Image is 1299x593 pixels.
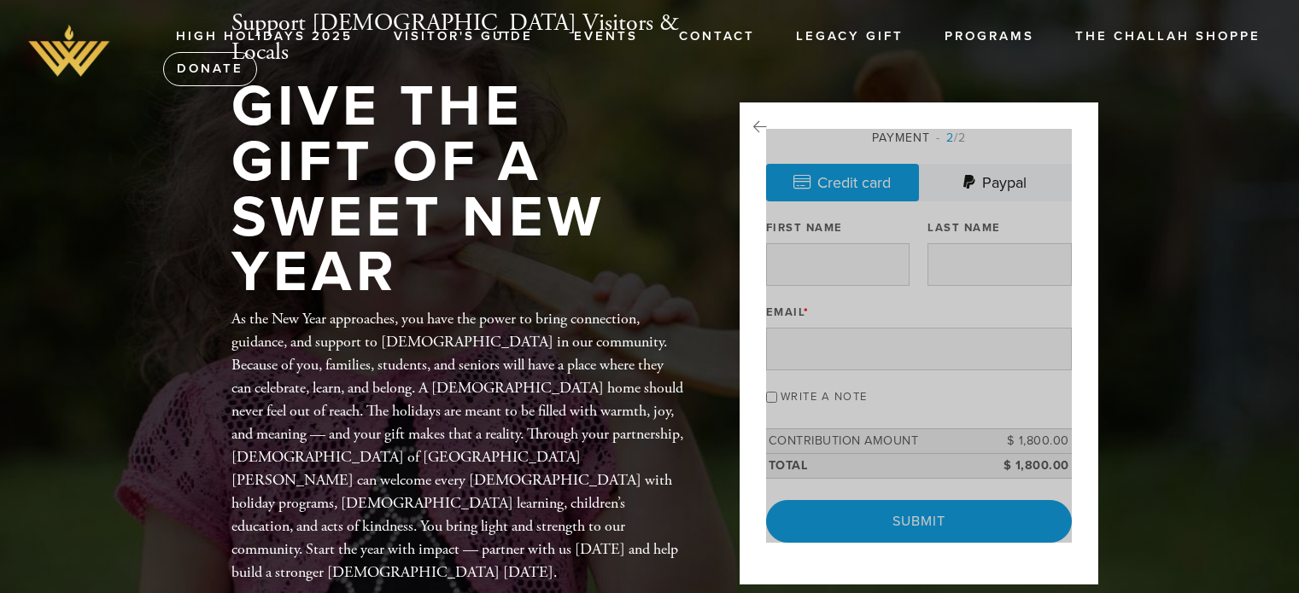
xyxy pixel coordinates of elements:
a: Legacy Gift [783,20,916,53]
a: Visitor's Guide [381,20,546,53]
a: Programs [932,20,1047,53]
a: The Challah Shoppe [1062,20,1273,53]
a: Contact [666,20,768,53]
img: A10802_Chabad_Logo_AP%20%285%29%20-%20Edited.png [26,20,113,82]
h1: Give the Gift of a Sweet New Year [231,79,684,299]
a: Events [561,20,651,53]
div: As the New Year approaches, you have the power to bring connection, guidance, and support to [DEM... [231,307,684,584]
a: Donate [163,52,257,86]
a: High Holidays 2025 [163,20,366,53]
